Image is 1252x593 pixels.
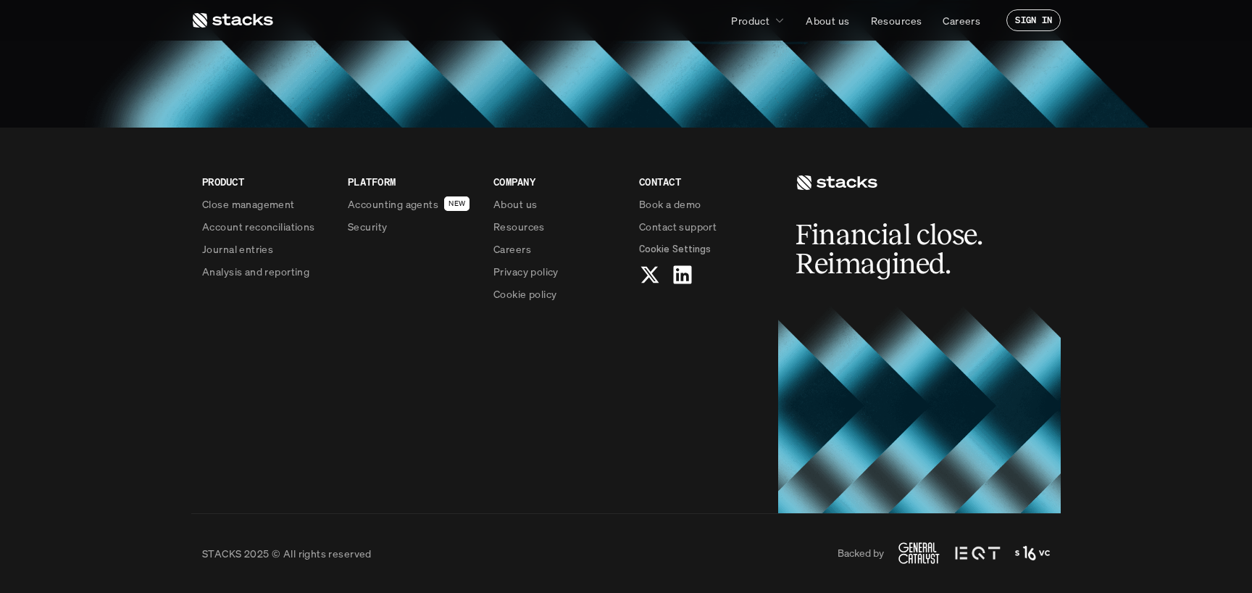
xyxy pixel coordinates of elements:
[639,219,717,234] p: Contact support
[934,7,989,33] a: Careers
[806,13,849,28] p: About us
[493,196,622,212] a: About us
[348,219,387,234] p: Security
[493,264,622,279] a: Privacy policy
[493,219,545,234] p: Resources
[639,241,711,257] span: Cookie Settings
[448,199,465,208] h2: NEW
[202,219,315,234] p: Account reconciliations
[797,7,858,33] a: About us
[202,174,330,189] p: PRODUCT
[639,196,701,212] p: Book a demo
[731,13,769,28] p: Product
[202,264,330,279] a: Analysis and reporting
[348,196,438,212] p: Accounting agents
[202,219,330,234] a: Account reconciliations
[202,241,273,257] p: Journal entries
[493,264,559,279] p: Privacy policy
[202,241,330,257] a: Journal entries
[493,196,537,212] p: About us
[348,174,476,189] p: PLATFORM
[639,196,767,212] a: Book a demo
[1015,15,1052,25] p: SIGN IN
[202,546,372,561] p: STACKS 2025 © All rights reserved
[943,13,980,28] p: Careers
[493,241,622,257] a: Careers
[493,174,622,189] p: COMPANY
[348,219,476,234] a: Security
[348,196,476,212] a: Accounting agentsNEW
[493,219,622,234] a: Resources
[493,286,622,302] a: Cookie policy
[871,13,922,28] p: Resources
[796,220,1013,278] h2: Financial close. Reimagined.
[639,241,711,257] button: Cookie Trigger
[493,286,556,302] p: Cookie policy
[639,219,767,234] a: Contact support
[862,7,931,33] a: Resources
[838,547,884,560] p: Backed by
[202,196,295,212] p: Close management
[493,241,531,257] p: Careers
[1006,9,1061,31] a: SIGN IN
[202,196,330,212] a: Close management
[639,174,767,189] p: CONTACT
[202,264,309,279] p: Analysis and reporting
